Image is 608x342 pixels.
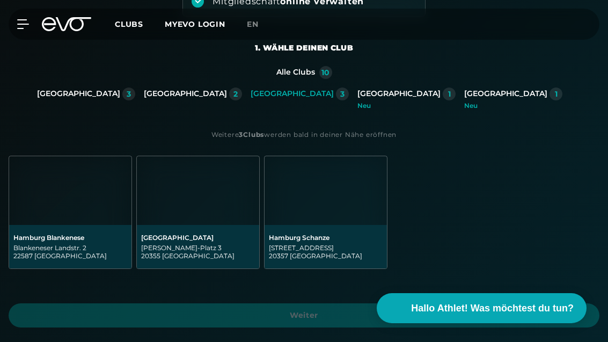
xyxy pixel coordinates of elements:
button: Hallo Athlet! Was möchtest du tun? [377,293,587,323]
div: 1 [448,90,451,98]
div: 3 [340,90,345,98]
div: Hamburg Blankenese [13,234,127,242]
div: [STREET_ADDRESS] 20357 [GEOGRAPHIC_DATA] [269,244,383,260]
strong: Clubs [243,130,264,139]
div: 10 [321,69,329,76]
div: 1 [555,90,558,98]
div: Blankeneser Landstr. 2 22587 [GEOGRAPHIC_DATA] [13,244,127,260]
div: [PERSON_NAME]-Platz 3 20355 [GEOGRAPHIC_DATA] [141,244,255,260]
div: [GEOGRAPHIC_DATA] [141,234,255,242]
div: [GEOGRAPHIC_DATA] [37,89,120,99]
a: en [247,18,272,31]
span: en [247,19,259,29]
div: [GEOGRAPHIC_DATA] [144,89,227,99]
strong: 3 [239,130,243,139]
span: Hallo Athlet! Was möchtest du tun? [411,301,574,316]
a: Clubs [115,19,165,29]
a: Weiter [9,303,599,328]
div: Neu [357,103,456,109]
div: [GEOGRAPHIC_DATA] [251,89,334,99]
div: Neu [464,103,562,109]
div: Alle Clubs [276,68,315,77]
span: Weiter [21,310,587,321]
span: Clubs [115,19,143,29]
div: Hamburg Schanze [269,234,383,242]
div: [GEOGRAPHIC_DATA] [464,89,547,99]
div: 3 [127,90,131,98]
div: 2 [233,90,238,98]
div: [GEOGRAPHIC_DATA] [357,89,441,99]
a: MYEVO LOGIN [165,19,225,29]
